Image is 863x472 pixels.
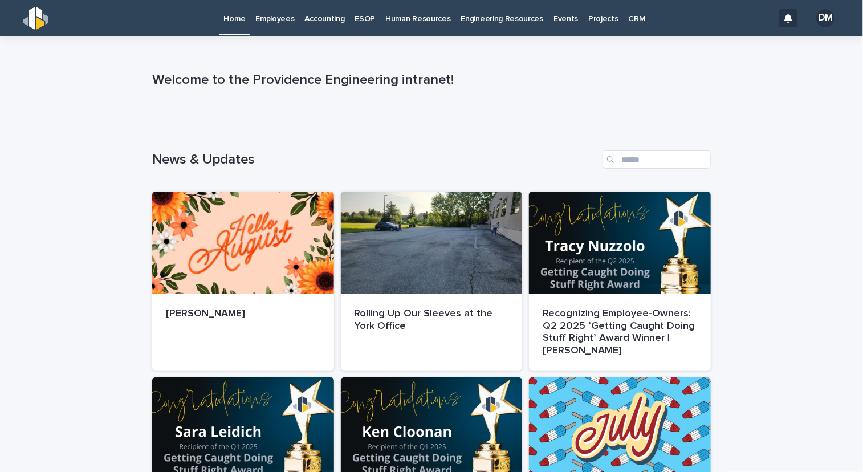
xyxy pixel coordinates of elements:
p: [PERSON_NAME] [166,308,320,320]
img: s5b5MGTdWwFoU4EDV7nw [23,7,48,30]
a: Rolling Up Our Sleeves at the York Office [341,192,523,371]
div: DM [816,9,834,27]
p: Rolling Up Our Sleeves at the York Office [355,308,509,332]
a: [PERSON_NAME] [152,192,334,371]
p: Welcome to the Providence Engineering intranet! [152,72,706,88]
h1: News & Updates [152,152,598,168]
a: Recognizing Employee-Owners: Q2 2025 ‘Getting Caught Doing Stuff Right’ Award Winner | [PERSON_NAME] [529,192,711,371]
p: Recognizing Employee-Owners: Q2 2025 ‘Getting Caught Doing Stuff Right’ Award Winner | [PERSON_NAME] [543,308,697,357]
input: Search [603,150,711,169]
